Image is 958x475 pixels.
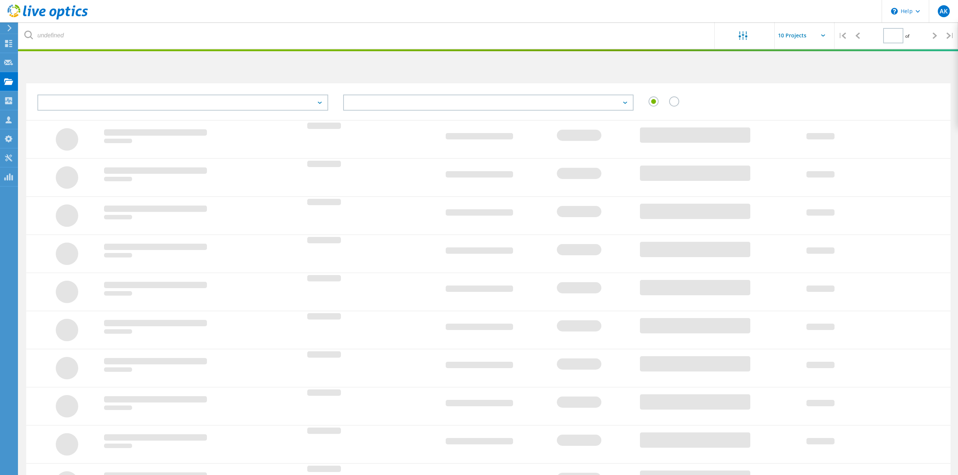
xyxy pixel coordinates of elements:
div: | [835,22,850,49]
a: Live Optics Dashboard [7,16,88,21]
span: AK [940,8,948,14]
input: undefined [19,22,715,49]
svg: \n [891,8,898,15]
div: | [943,22,958,49]
span: of [905,33,909,39]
